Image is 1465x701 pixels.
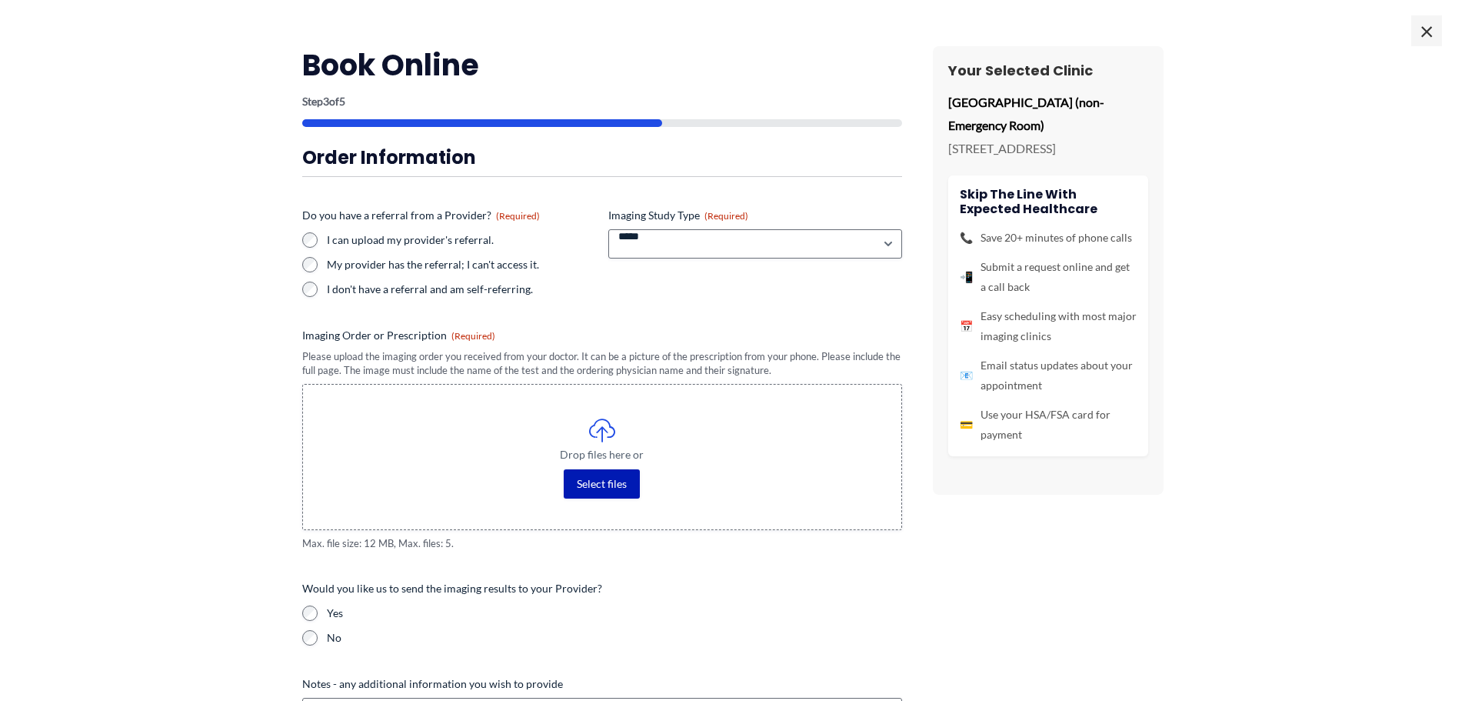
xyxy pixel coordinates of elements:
[960,228,973,248] span: 📞
[948,137,1148,160] p: [STREET_ADDRESS]
[960,187,1137,216] h4: Skip the line with Expected Healthcare
[608,208,902,223] label: Imaging Study Type
[960,306,1137,346] li: Easy scheduling with most major imaging clinics
[302,145,902,169] h3: Order Information
[451,330,495,342] span: (Required)
[302,328,902,343] label: Imaging Order or Prescription
[302,676,902,692] label: Notes - any additional information you wish to provide
[302,208,540,223] legend: Do you have a referral from a Provider?
[327,606,902,621] label: Yes
[704,210,748,222] span: (Required)
[960,316,973,336] span: 📅
[960,415,973,435] span: 💳
[327,257,596,272] label: My provider has the referral; I can't access it.
[496,210,540,222] span: (Required)
[948,62,1148,79] h3: Your Selected Clinic
[960,228,1137,248] li: Save 20+ minutes of phone calls
[323,95,329,108] span: 3
[302,96,902,107] p: Step of
[334,449,871,460] span: Drop files here or
[327,232,596,248] label: I can upload my provider's referral.
[960,267,973,287] span: 📲
[960,257,1137,297] li: Submit a request online and get a call back
[1411,15,1442,46] span: ×
[960,356,1137,396] li: Email status updates about your appointment
[302,349,902,378] div: Please upload the imaging order you received from your doctor. It can be a picture of the prescri...
[302,581,602,596] legend: Would you like us to send the imaging results to your Provider?
[339,95,345,108] span: 5
[960,405,1137,445] li: Use your HSA/FSA card for payment
[302,536,902,551] span: Max. file size: 12 MB, Max. files: 5.
[948,91,1148,136] p: [GEOGRAPHIC_DATA] (non-Emergency Room)
[327,282,596,297] label: I don't have a referral and am self-referring.
[327,630,902,646] label: No
[960,366,973,386] span: 📧
[302,46,902,84] h2: Book Online
[564,469,640,499] button: select files, imaging order or prescription(required)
